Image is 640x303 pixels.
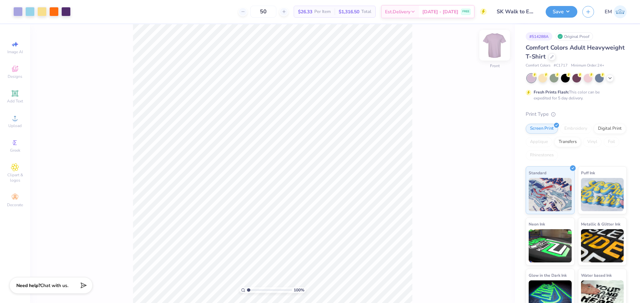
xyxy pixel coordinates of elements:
[339,8,359,15] span: $1,316.50
[7,202,23,208] span: Decorate
[605,5,627,18] a: EM
[594,124,626,134] div: Digital Print
[581,221,620,227] span: Metallic & Glitter Ink
[529,169,546,176] span: Standard
[492,5,541,18] input: Untitled Design
[529,178,572,211] img: Standard
[250,6,276,18] input: – –
[526,63,550,69] span: Comfort Colors
[361,8,371,15] span: Total
[526,44,625,61] span: Comfort Colors Adult Heavyweight T-Shirt
[481,32,508,59] img: Front
[8,74,22,79] span: Designs
[490,63,500,69] div: Front
[604,137,619,147] div: Foil
[581,178,624,211] img: Puff Ink
[294,287,304,293] span: 100 %
[529,229,572,262] img: Neon Ink
[385,8,410,15] span: Est. Delivery
[534,89,569,95] strong: Fresh Prints Flash:
[546,6,577,18] button: Save
[16,282,40,289] strong: Need help?
[581,272,612,279] span: Water based Ink
[554,137,581,147] div: Transfers
[529,221,545,227] span: Neon Ink
[581,229,624,262] img: Metallic & Glitter Ink
[422,8,458,15] span: [DATE] - [DATE]
[581,169,595,176] span: Puff Ink
[3,172,27,183] span: Clipart & logos
[314,8,331,15] span: Per Item
[40,282,68,289] span: Chat with us.
[571,63,604,69] span: Minimum Order: 24 +
[526,150,558,160] div: Rhinestones
[529,272,567,279] span: Glow in the Dark Ink
[605,8,612,16] span: EM
[298,8,312,15] span: $26.33
[534,89,616,101] div: This color can be expedited for 5 day delivery.
[7,49,23,55] span: Image AI
[554,63,568,69] span: # C1717
[7,98,23,104] span: Add Text
[10,148,20,153] span: Greek
[462,9,469,14] span: FREE
[526,32,552,41] div: # 514288A
[526,137,552,147] div: Applique
[526,110,627,118] div: Print Type
[614,5,627,18] img: Emily Mcclelland
[8,123,22,128] span: Upload
[560,124,592,134] div: Embroidery
[556,32,593,41] div: Original Proof
[526,124,558,134] div: Screen Print
[583,137,602,147] div: Vinyl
